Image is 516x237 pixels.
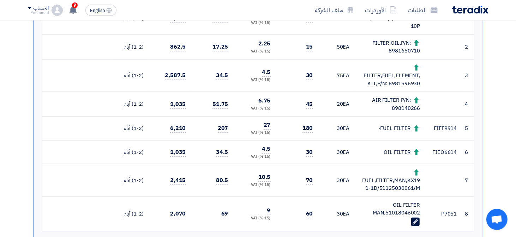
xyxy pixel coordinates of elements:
[426,140,463,164] td: FIEO6614
[258,173,271,182] span: 10.5
[361,39,420,55] div: FILTER,OIL,P/N: 8981650710
[306,43,313,51] span: 15
[113,35,149,59] td: (1-2) أيام
[310,2,360,18] a: ملف الشركة
[337,148,343,156] span: 30
[306,148,313,157] span: 30
[240,20,271,26] div: (15 %) VAT
[463,164,474,197] td: 7
[212,43,228,51] span: 17.25
[337,71,343,79] span: 75
[463,197,474,231] td: 8
[218,124,228,133] span: 207
[302,124,313,133] span: 180
[319,164,355,197] td: EA
[319,117,355,141] td: EA
[262,68,271,77] span: 4.5
[258,39,271,48] span: 2.25
[52,5,63,16] img: profile_test.png
[170,43,186,51] span: 862.5
[306,71,313,80] span: 30
[361,64,420,88] div: FILTER,FUEL,ELEMENT,KIT,P/N: 8981596930
[463,140,474,164] td: 6
[337,14,343,22] span: 30
[113,92,149,117] td: (1-2) أيام
[319,59,355,92] td: EA
[306,176,313,185] span: 70
[170,100,186,109] span: 1,035
[319,140,355,164] td: EA
[113,117,149,141] td: (1-2) أيام
[337,210,343,218] span: 30
[113,164,149,197] td: (1-2) أيام
[258,96,271,105] span: 6.75
[360,2,402,18] a: الأوردرات
[113,59,149,92] td: (1-2) أيام
[337,124,343,132] span: 30
[319,92,355,117] td: EA
[240,130,271,136] div: (15 %) VAT
[72,2,78,8] span: 9
[240,154,271,160] div: (15 %) VAT
[165,71,186,80] span: 2,587.5
[170,124,186,133] span: 6,210
[170,148,186,157] span: 1,035
[337,176,343,184] span: 30
[221,210,228,218] span: 69
[113,140,149,164] td: (1-2) أيام
[337,100,343,108] span: 20
[28,11,49,15] div: Mohmmad
[240,77,271,83] div: (15 %) VAT
[34,5,49,11] div: الحساب
[426,197,463,231] td: P7051
[240,49,271,55] div: (15 %) VAT
[306,100,313,109] span: 45
[426,117,463,141] td: FIFF9914
[85,5,116,16] button: English
[361,124,420,132] div: FUEL FILTER-
[170,176,186,185] span: 2,415
[240,182,271,188] div: (15 %) VAT
[90,8,105,13] span: English
[306,210,313,218] span: 60
[113,197,149,231] td: (1-2) أيام
[240,216,271,222] div: (15 %) VAT
[337,43,343,51] span: 50
[319,197,355,231] td: EA
[262,145,271,154] span: 4.5
[319,35,355,59] td: EA
[486,209,508,230] div: دردشة مفتوحة
[216,148,228,157] span: 34.5
[170,210,186,218] span: 2,070
[264,121,271,130] span: 27
[361,148,420,156] div: OIL FILTER
[216,176,228,185] span: 80.5
[267,206,271,215] span: 9
[361,168,420,192] div: FUEL,FILTER,MAN,KX191-1D/51125030061/M
[212,100,228,109] span: 51.75
[240,106,271,112] div: (15 %) VAT
[463,35,474,59] td: 2
[463,59,474,92] td: 3
[452,6,488,14] img: Teradix logo
[463,117,474,141] td: 5
[216,71,228,80] span: 34.5
[463,92,474,117] td: 4
[402,2,443,18] a: الطلبات
[361,201,420,217] div: OIL FILTER MAN,51018046002
[361,96,420,112] div: AIR FILTER P/N: 898140266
